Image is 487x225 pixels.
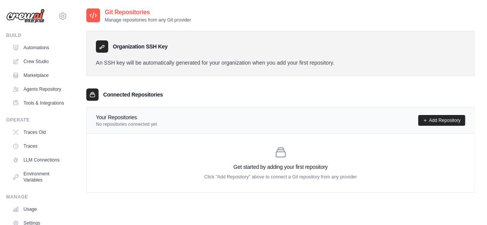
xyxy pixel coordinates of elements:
[105,17,191,23] p: Manage repositories from any Git provider
[9,55,67,68] a: Crew Studio
[9,140,67,152] a: Traces
[6,32,67,38] div: Build
[9,83,67,95] a: Agents Repository
[418,115,465,126] a: Add Repository
[96,59,465,67] p: An SSH key will be automatically generated for your organization when you add your first repository.
[9,97,67,109] a: Tools & Integrations
[6,194,67,200] div: Manage
[9,203,67,215] a: Usage
[9,69,67,82] a: Marketplace
[9,154,67,166] a: LLM Connections
[96,121,157,127] p: No repositories connected yet
[9,168,67,186] a: Environment Variables
[103,91,163,98] h3: Connected Repositories
[9,42,67,54] a: Automations
[96,163,465,171] h3: Get started by adding your first repository
[9,126,67,138] a: Traces Old
[6,117,67,123] div: Operate
[113,43,167,50] h3: Organization SSH Key
[96,174,465,180] p: Click "Add Repository" above to connect a Git repository from any provider
[6,9,45,23] img: Logo
[105,8,191,17] h2: Git Repositories
[96,113,157,121] h4: Your Repositories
